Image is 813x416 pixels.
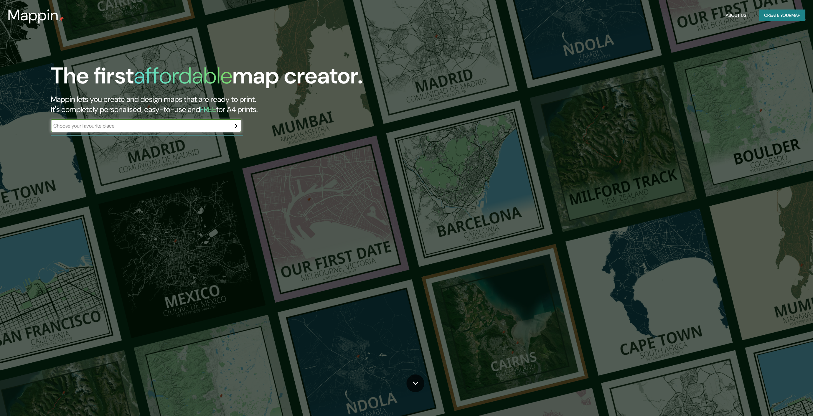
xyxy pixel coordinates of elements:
[759,10,805,21] button: Create yourmap
[200,104,216,114] h5: FREE
[59,17,64,22] img: mappin-pin
[51,63,363,94] h1: The first map creator.
[51,122,229,129] input: Choose your favourite place
[723,10,749,21] button: About Us
[51,94,457,115] h2: Mappin lets you create and design maps that are ready to print. It's completely personalised, eas...
[134,61,232,90] h1: affordable
[8,6,59,24] h3: Mappin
